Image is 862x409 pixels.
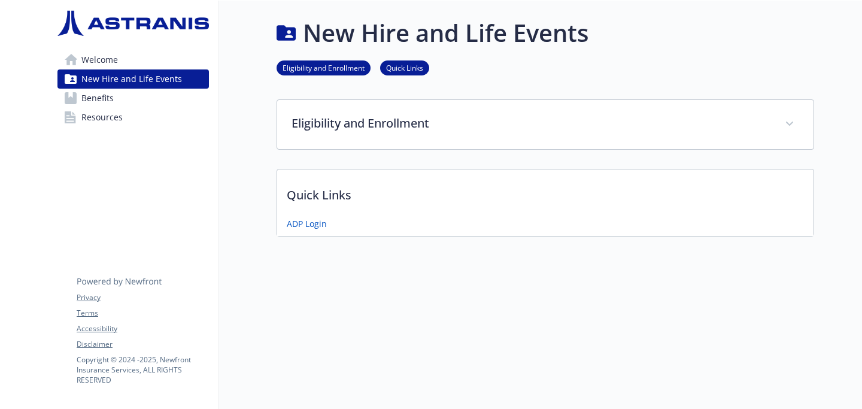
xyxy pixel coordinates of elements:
a: Eligibility and Enrollment [277,62,371,73]
a: New Hire and Life Events [57,69,209,89]
a: Terms [77,308,208,319]
span: Resources [81,108,123,127]
div: Eligibility and Enrollment [277,100,814,149]
a: Accessibility [77,323,208,334]
h1: New Hire and Life Events [303,15,588,51]
p: Quick Links [277,169,814,214]
span: Welcome [81,50,118,69]
a: Resources [57,108,209,127]
span: Benefits [81,89,114,108]
a: Privacy [77,292,208,303]
span: New Hire and Life Events [81,69,182,89]
a: Quick Links [380,62,429,73]
p: Copyright © 2024 - 2025 , Newfront Insurance Services, ALL RIGHTS RESERVED [77,355,208,385]
p: Eligibility and Enrollment [292,114,770,132]
a: Benefits [57,89,209,108]
a: Disclaimer [77,339,208,350]
a: Welcome [57,50,209,69]
a: ADP Login [287,217,327,230]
